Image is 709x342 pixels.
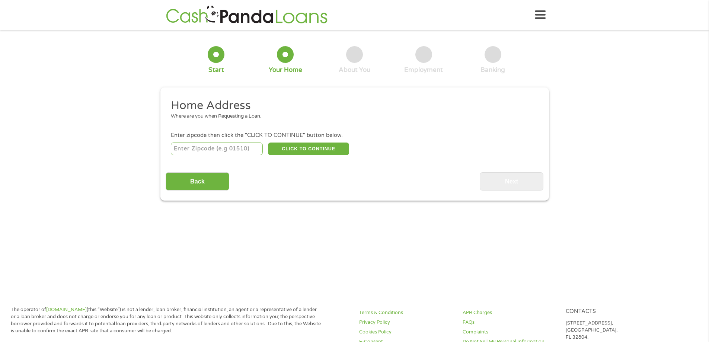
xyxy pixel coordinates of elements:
[171,98,533,113] h2: Home Address
[11,306,321,335] p: The operator of (this “Website”) is not a lender, loan broker, financial institution, an agent or...
[166,172,229,191] input: Back
[359,329,454,336] a: Cookies Policy
[339,66,370,74] div: About You
[164,4,330,26] img: GetLoanNow Logo
[566,320,660,341] p: [STREET_ADDRESS], [GEOGRAPHIC_DATA], FL 32804.
[359,319,454,326] a: Privacy Policy
[463,329,557,336] a: Complaints
[46,307,87,313] a: [DOMAIN_NAME]
[404,66,443,74] div: Employment
[208,66,224,74] div: Start
[269,66,302,74] div: Your Home
[359,309,454,316] a: Terms & Conditions
[480,66,505,74] div: Banking
[480,172,543,191] input: Next
[463,319,557,326] a: FAQs
[566,308,660,315] h4: Contacts
[171,131,538,140] div: Enter zipcode then click the "CLICK TO CONTINUE" button below.
[268,143,349,155] button: CLICK TO CONTINUE
[463,309,557,316] a: APR Charges
[171,143,263,155] input: Enter Zipcode (e.g 01510)
[171,113,533,120] div: Where are you when Requesting a Loan.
